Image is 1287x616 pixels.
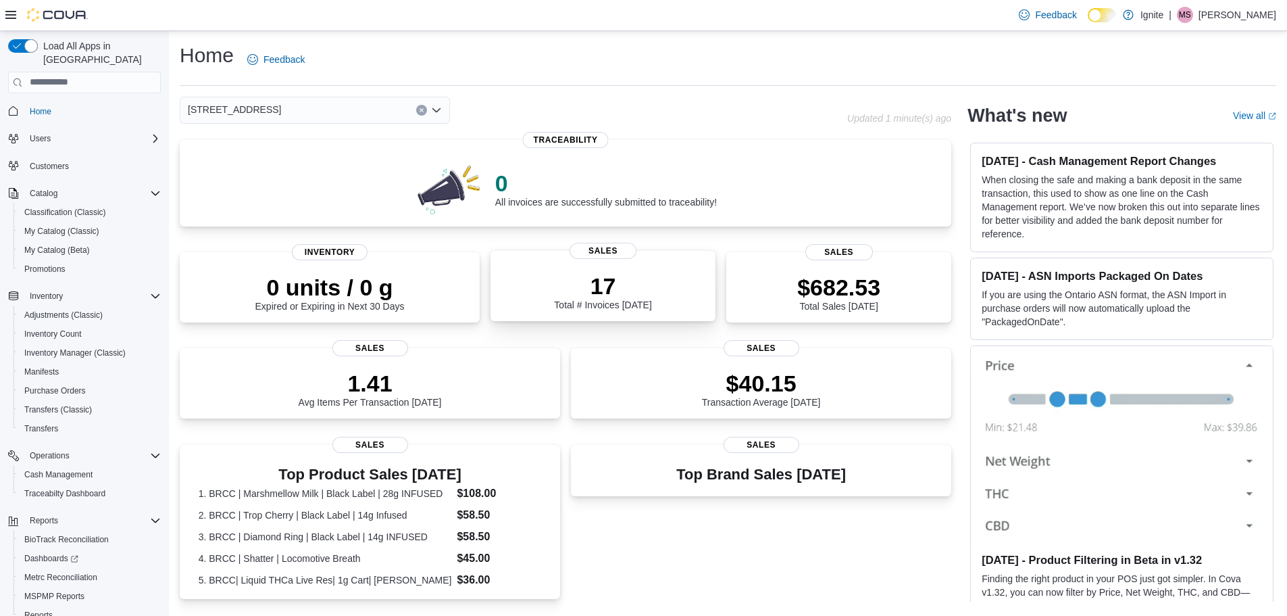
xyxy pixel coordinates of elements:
span: Classification (Classic) [19,204,161,220]
a: Transfers [19,421,64,437]
p: 0 units / 0 g [255,274,405,301]
button: Inventory Count [14,325,166,343]
p: [PERSON_NAME] [1198,7,1276,23]
button: Operations [3,446,166,465]
dt: 5. BRCC| Liquid THCa Live Res| 1g Cart| [PERSON_NAME] [199,573,452,587]
span: Users [24,131,161,147]
h3: Top Brand Sales [DATE] [676,467,846,483]
span: Sales [724,437,799,453]
button: Promotions [14,260,166,279]
span: BioTrack Reconciliation [19,531,161,548]
button: Transfers [14,419,166,438]
span: Operations [24,448,161,464]
a: Feedback [1013,1,1082,28]
span: Traceability [523,132,609,148]
h1: Home [180,42,234,69]
span: Cash Management [24,469,93,480]
h3: [DATE] - ASN Imports Packaged On Dates [982,269,1262,283]
a: MSPMP Reports [19,588,90,605]
p: 0 [495,170,717,197]
a: Inventory Count [19,326,87,342]
span: Feedback [1035,8,1076,22]
p: 17 [554,273,651,300]
button: Open list of options [431,105,442,116]
span: Dashboards [19,550,161,567]
div: Total Sales [DATE] [797,274,880,312]
h3: [DATE] - Product Filtering in Beta in v1.32 [982,553,1262,567]
span: Users [30,133,51,144]
span: Dashboards [24,553,78,564]
p: When closing the safe and making a bank deposit in the same transaction, this used to show as one... [982,173,1262,241]
div: Maddison Smith [1177,7,1193,23]
h3: Top Product Sales [DATE] [199,467,542,483]
span: MS [1179,7,1191,23]
div: Total # Invoices [DATE] [554,273,651,310]
button: Users [3,129,166,148]
span: Feedback [263,53,305,66]
a: Classification (Classic) [19,204,111,220]
span: Transfers [19,421,161,437]
button: Customers [3,156,166,176]
div: All invoices are successfully submitted to traceability! [495,170,717,208]
span: Transfers (Classic) [19,402,161,418]
dd: $58.50 [457,507,541,523]
button: Classification (Classic) [14,203,166,222]
button: Reports [24,513,64,529]
a: Cash Management [19,467,98,483]
svg: External link [1268,112,1276,120]
a: My Catalog (Beta) [19,242,95,258]
button: MSPMP Reports [14,587,166,606]
p: | [1169,7,1171,23]
a: Inventory Manager (Classic) [19,345,131,361]
a: Customers [24,158,74,174]
span: My Catalog (Beta) [24,245,90,256]
button: Manifests [14,362,166,381]
button: Inventory [3,287,166,306]
button: Traceabilty Dashboard [14,484,166,503]
span: MSPMP Reports [24,591,84,602]
a: Dashboards [19,550,84,567]
button: Inventory Manager (Classic) [14,343,166,362]
span: Inventory [292,244,368,260]
span: Adjustments (Classic) [19,307,161,323]
span: Traceabilty Dashboard [24,488,105,499]
span: Reports [30,515,58,526]
span: Promotions [24,264,66,275]
button: Catalog [3,184,166,203]
input: Dark Mode [1088,8,1116,22]
span: Home [24,103,161,120]
span: Promotions [19,261,161,277]
span: Inventory Manager (Classic) [19,345,161,361]
dt: 4. BRCC | Shatter | Locomotive Breath [199,552,452,565]
span: MSPMP Reports [19,588,161,605]
span: Sales [805,244,873,260]
button: Purchase Orders [14,381,166,400]
a: View allExternal link [1233,110,1276,121]
span: Reports [24,513,161,529]
span: Catalog [24,185,161,202]
button: Adjustments (Classic) [14,306,166,325]
span: Catalog [30,188,57,199]
img: 0 [414,162,484,216]
p: If you are using the Ontario ASN format, the ASN Import in purchase orders will now automatically... [982,288,1262,329]
button: Home [3,101,166,121]
span: Inventory Manager (Classic) [24,348,126,358]
span: Inventory [30,291,63,302]
h2: What's new [967,105,1067,126]
a: Purchase Orders [19,383,91,399]
a: Feedback [242,46,310,73]
p: 1.41 [299,370,442,397]
span: Customers [30,161,69,172]
a: Home [24,103,57,120]
p: $682.53 [797,274,880,301]
dt: 1. BRCC | Marshmellow Milk | Black Label | 28g INFUSED [199,487,452,500]
div: Expired or Expiring in Next 30 Days [255,274,405,312]
span: My Catalog (Classic) [24,226,99,237]
button: Cash Management [14,465,166,484]
span: Inventory Count [24,329,82,339]
span: BioTrack Reconciliation [24,534,109,545]
span: My Catalog (Classic) [19,223,161,239]
dd: $45.00 [457,550,541,567]
img: Cova [27,8,88,22]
